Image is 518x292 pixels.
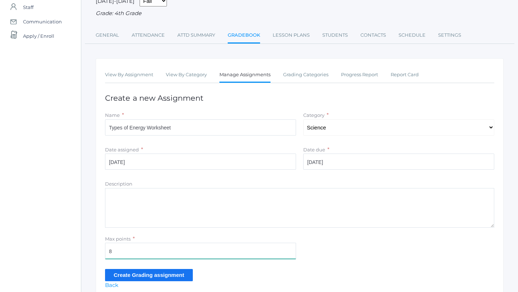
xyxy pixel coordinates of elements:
[177,28,215,42] a: Attd Summary
[105,147,139,152] label: Date assigned
[23,14,62,29] span: Communication
[219,68,271,83] a: Manage Assignments
[105,236,131,242] label: Max points
[105,181,132,187] label: Description
[96,9,504,18] div: Grade: 4th Grade
[360,28,386,42] a: Contacts
[228,28,260,44] a: Gradebook
[96,28,119,42] a: General
[105,282,118,288] a: Back
[166,68,207,82] a: View By Category
[341,68,378,82] a: Progress Report
[283,68,328,82] a: Grading Categories
[105,269,193,281] input: Create Grading assignment
[322,28,348,42] a: Students
[303,112,324,118] label: Category
[438,28,461,42] a: Settings
[399,28,426,42] a: Schedule
[105,68,153,82] a: View By Assignment
[132,28,165,42] a: Attendance
[105,94,494,102] h1: Create a new Assignment
[105,112,120,118] label: Name
[23,29,54,43] span: Apply / Enroll
[391,68,419,82] a: Report Card
[273,28,310,42] a: Lesson Plans
[303,147,325,152] label: Date due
